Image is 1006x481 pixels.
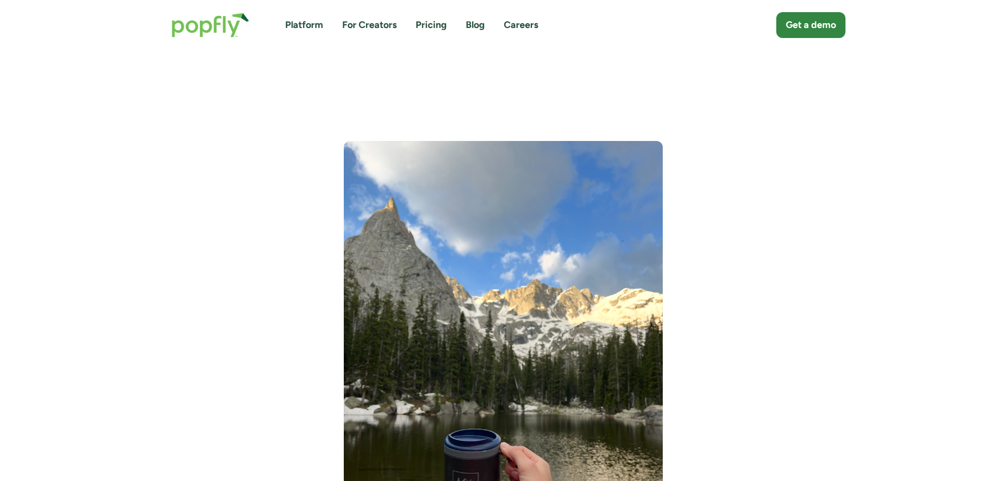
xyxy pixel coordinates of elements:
a: home [161,2,260,48]
div: Get a demo [786,18,836,32]
a: Pricing [416,18,447,32]
a: Careers [504,18,538,32]
a: Get a demo [776,12,845,38]
a: Platform [285,18,323,32]
a: For Creators [342,18,397,32]
a: Blog [466,18,485,32]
